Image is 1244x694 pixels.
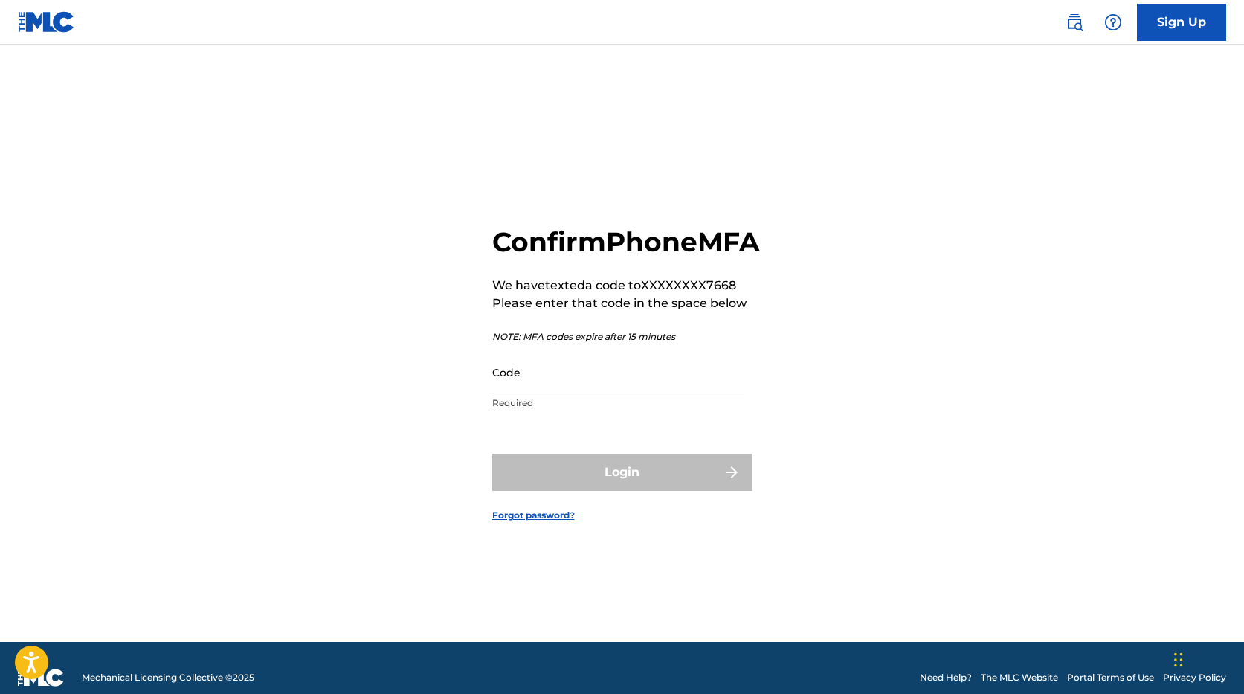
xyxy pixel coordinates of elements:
a: Need Help? [920,671,972,684]
h2: Confirm Phone MFA [492,225,760,259]
img: help [1104,13,1122,31]
p: We have texted a code to XXXXXXXX7668 [492,277,760,295]
iframe: Chat Widget [1170,623,1244,694]
a: Public Search [1060,7,1089,37]
p: Required [492,396,744,410]
span: Mechanical Licensing Collective © 2025 [82,671,254,684]
a: Privacy Policy [1163,671,1226,684]
img: logo [18,669,64,687]
a: The MLC Website [981,671,1058,684]
div: Help [1098,7,1128,37]
p: Please enter that code in the space below [492,295,760,312]
a: Sign Up [1137,4,1226,41]
a: Portal Terms of Use [1067,671,1154,684]
img: MLC Logo [18,11,75,33]
div: Drag [1174,637,1183,682]
p: NOTE: MFA codes expire after 15 minutes [492,330,760,344]
a: Forgot password? [492,509,575,522]
img: search [1066,13,1083,31]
